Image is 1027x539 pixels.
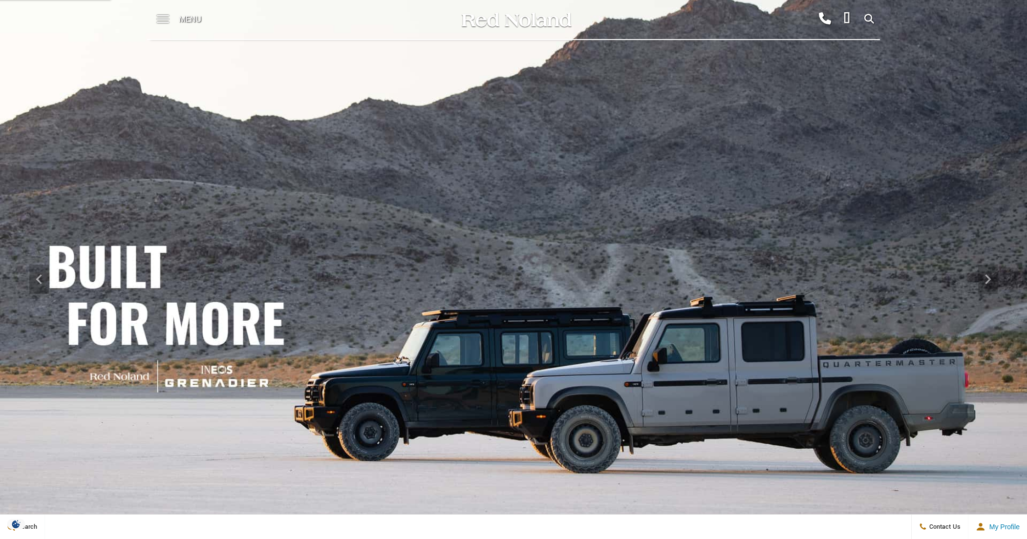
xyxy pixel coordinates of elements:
span: My Profile [985,523,1020,531]
div: Previous [29,265,49,294]
div: Next [978,265,998,294]
img: Red Noland Auto Group [460,11,572,28]
span: Contact Us [927,522,961,531]
section: Click to Open Cookie Consent Modal [5,519,27,529]
button: Open user profile menu [968,515,1027,539]
img: Opt-Out Icon [5,519,27,529]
